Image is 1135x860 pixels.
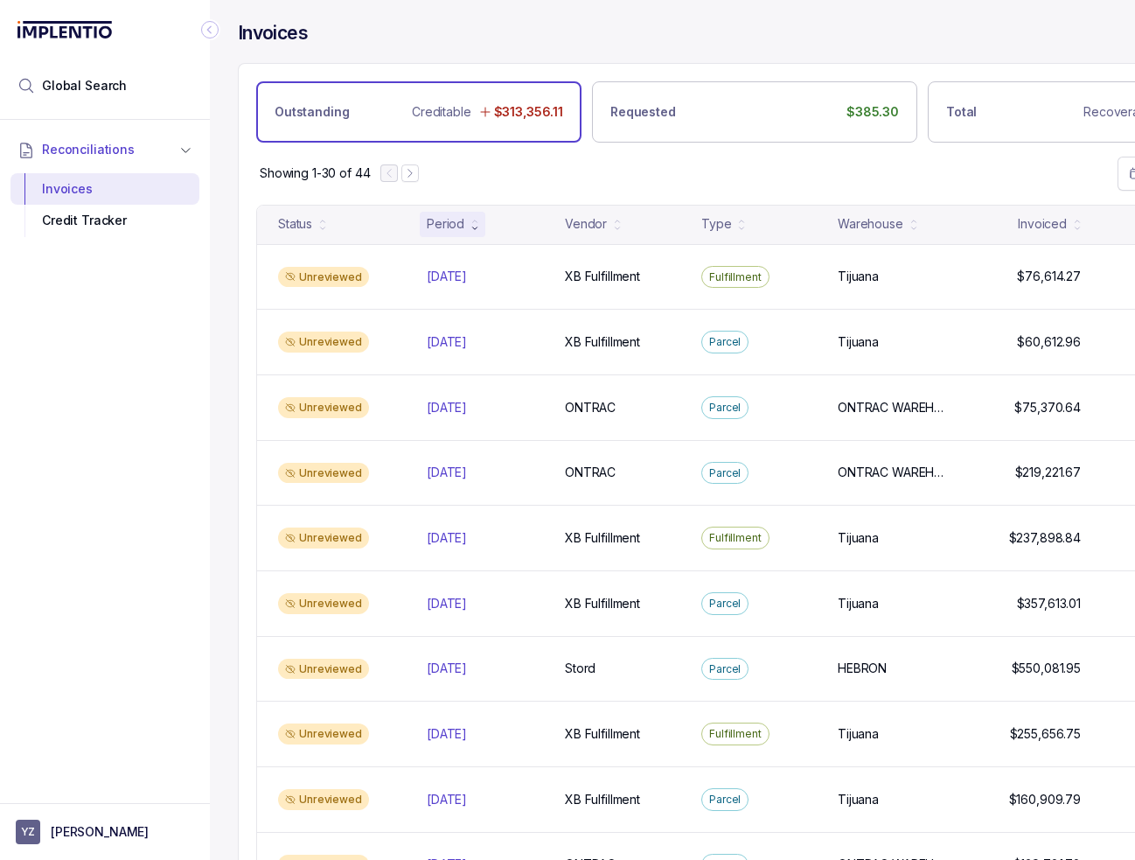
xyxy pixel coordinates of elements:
div: Unreviewed [278,528,369,549]
p: [DATE] [427,791,467,808]
div: Credit Tracker [24,205,185,236]
p: [DATE] [427,464,467,481]
button: User initials[PERSON_NAME] [16,820,194,844]
span: User initials [16,820,40,844]
h4: Invoices [238,21,308,45]
p: XB Fulfillment [565,791,640,808]
p: HEBRON [838,660,887,677]
div: Unreviewed [278,397,369,418]
p: Creditable [412,103,471,121]
p: $313,356.11 [494,103,563,121]
div: Unreviewed [278,659,369,680]
p: Parcel [709,791,741,808]
p: Parcel [709,465,741,482]
p: ONTRAC [565,464,616,481]
div: Unreviewed [278,593,369,614]
p: ONTRAC WAREHOUSE [838,399,949,416]
p: Fulfillment [709,725,762,743]
p: XB Fulfillment [565,595,640,612]
p: Tijuana [838,333,879,351]
p: XB Fulfillment [565,725,640,743]
div: Unreviewed [278,332,369,353]
p: Parcel [709,595,741,612]
p: Parcel [709,399,741,416]
p: [PERSON_NAME] [51,823,149,841]
p: Tijuana [838,268,879,285]
p: [DATE] [427,399,467,416]
p: $385.30 [846,103,899,121]
div: Unreviewed [278,463,369,484]
button: Reconciliations [10,130,199,169]
div: Reconciliations [10,170,199,241]
p: $75,370.64 [1014,399,1081,416]
p: [DATE] [427,725,467,743]
p: $237,898.84 [1009,529,1081,547]
p: Parcel [709,333,741,351]
span: Reconciliations [42,141,135,158]
p: Parcel [709,661,741,678]
p: ONTRAC WAREHOUSE [838,464,949,481]
p: Tijuana [838,725,879,743]
p: ONTRAC [565,399,616,416]
p: $255,656.75 [1010,725,1081,743]
p: [DATE] [427,660,467,677]
p: Stord [565,660,595,677]
p: Requested [610,103,676,121]
p: Outstanding [275,103,349,121]
p: $60,612.96 [1017,333,1081,351]
div: Unreviewed [278,789,369,810]
div: Unreviewed [278,267,369,288]
div: Status [278,215,312,233]
p: [DATE] [427,595,467,612]
div: Type [701,215,731,233]
p: Showing 1-30 of 44 [260,164,370,182]
p: $160,909.79 [1009,791,1081,808]
div: Invoiced [1018,215,1067,233]
div: Collapse Icon [199,19,220,40]
p: XB Fulfillment [565,529,640,547]
div: Unreviewed [278,724,369,745]
p: XB Fulfillment [565,268,640,285]
p: [DATE] [427,333,467,351]
div: Period [427,215,464,233]
p: Tijuana [838,595,879,612]
p: $76,614.27 [1017,268,1081,285]
p: [DATE] [427,268,467,285]
div: Vendor [565,215,607,233]
div: Invoices [24,173,185,205]
p: $219,221.67 [1015,464,1081,481]
p: $357,613.01 [1017,595,1081,612]
div: Warehouse [838,215,903,233]
p: $550,081.95 [1012,660,1081,677]
p: Fulfillment [709,529,762,547]
p: Fulfillment [709,269,762,286]
button: Next Page [401,164,419,182]
span: Global Search [42,77,127,94]
p: Tijuana [838,791,879,808]
p: Tijuana [838,529,879,547]
div: Remaining page entries [260,164,370,182]
p: Total [946,103,977,121]
p: [DATE] [427,529,467,547]
p: XB Fulfillment [565,333,640,351]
